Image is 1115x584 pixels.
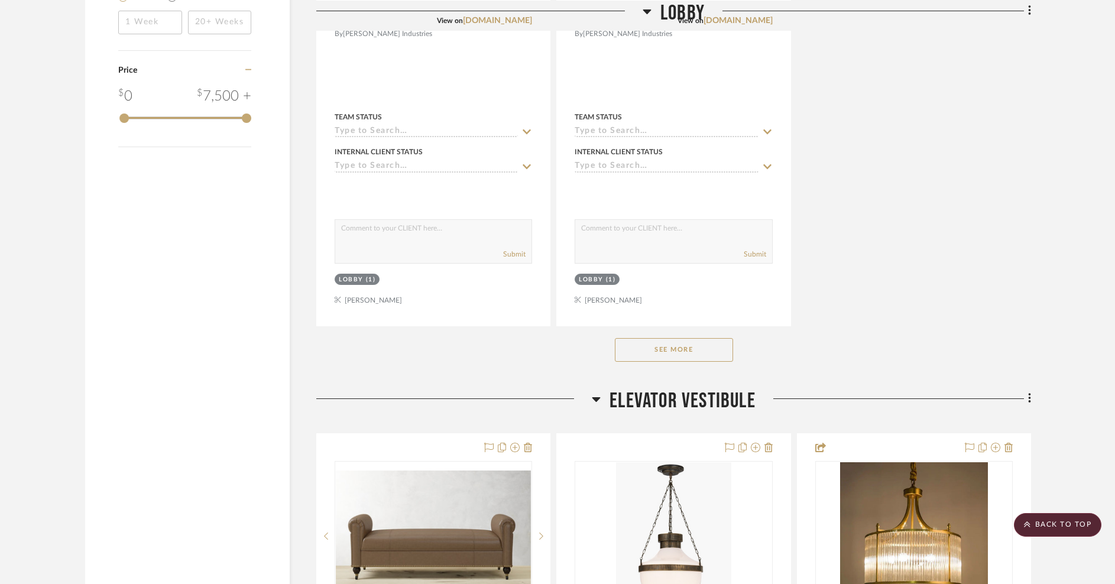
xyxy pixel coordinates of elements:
[335,161,518,173] input: Type to Search…
[1014,513,1101,537] scroll-to-top-button: BACK TO TOP
[463,17,532,25] a: [DOMAIN_NAME]
[118,66,137,74] span: Price
[437,17,463,24] span: View on
[583,28,672,40] span: [PERSON_NAME] Industries
[366,275,376,284] div: (1)
[118,86,132,107] div: 0
[678,17,704,24] span: View on
[339,275,363,284] div: Lobby
[343,28,432,40] span: [PERSON_NAME] Industries
[118,11,182,34] input: 1 Week
[335,112,382,122] div: Team Status
[575,161,758,173] input: Type to Search…
[197,86,251,107] div: 7,500 +
[335,126,518,138] input: Type to Search…
[575,147,663,157] div: Internal Client Status
[615,338,733,362] button: See More
[744,249,766,259] button: Submit
[704,17,773,25] a: [DOMAIN_NAME]
[335,147,423,157] div: Internal Client Status
[575,126,758,138] input: Type to Search…
[579,275,603,284] div: Lobby
[575,28,583,40] span: By
[610,388,756,414] span: Elevator Vestibule
[575,112,622,122] div: Team Status
[606,275,616,284] div: (1)
[335,28,343,40] span: By
[503,249,526,259] button: Submit
[188,11,252,34] input: 20+ Weeks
